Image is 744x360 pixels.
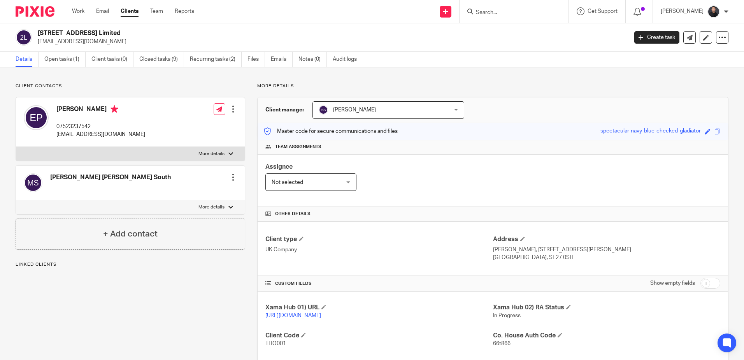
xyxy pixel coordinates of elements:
img: svg%3E [16,29,32,46]
p: [EMAIL_ADDRESS][DOMAIN_NAME] [56,131,145,138]
h4: Client Code [265,332,493,340]
h4: [PERSON_NAME] [PERSON_NAME] South [50,173,171,182]
a: Closed tasks (9) [139,52,184,67]
img: svg%3E [24,173,42,192]
p: [EMAIL_ADDRESS][DOMAIN_NAME] [38,38,623,46]
a: Details [16,52,39,67]
h3: Client manager [265,106,305,114]
p: [PERSON_NAME] [661,7,704,15]
h4: [PERSON_NAME] [56,105,145,115]
a: Client tasks (0) [91,52,133,67]
h4: Xama Hub 02) RA Status [493,304,720,312]
span: Team assignments [275,144,321,150]
div: spectacular-navy-blue-checked-gladiator [600,127,701,136]
span: Not selected [272,180,303,185]
a: Reports [175,7,194,15]
a: Email [96,7,109,15]
a: Work [72,7,84,15]
img: My%20Photo.jpg [707,5,720,18]
a: Audit logs [333,52,363,67]
img: svg%3E [319,105,328,115]
h4: CUSTOM FIELDS [265,281,493,287]
p: Linked clients [16,261,245,268]
h4: Xama Hub 01) URL [265,304,493,312]
p: Master code for secure communications and files [263,127,398,135]
p: 07523237542 [56,123,145,131]
img: svg%3E [24,105,49,130]
span: In Progress [493,313,521,318]
img: Pixie [16,6,54,17]
span: Get Support [588,9,618,14]
p: [GEOGRAPHIC_DATA], SE27 0SH [493,254,720,261]
a: Clients [121,7,139,15]
span: 66t866 [493,341,511,346]
a: Open tasks (1) [44,52,86,67]
p: UK Company [265,246,493,254]
p: [PERSON_NAME], [STREET_ADDRESS][PERSON_NAME] [493,246,720,254]
a: Team [150,7,163,15]
h4: Co. House Auth Code [493,332,720,340]
span: THO001 [265,341,286,346]
span: Assignee [265,164,293,170]
a: Create task [634,31,679,44]
h4: Client type [265,235,493,244]
label: Show empty fields [650,279,695,287]
p: More details [198,151,225,157]
p: Client contacts [16,83,245,89]
a: Files [247,52,265,67]
i: Primary [111,105,118,113]
h2: [STREET_ADDRESS] Limited [38,29,505,37]
a: Recurring tasks (2) [190,52,242,67]
h4: + Add contact [103,228,158,240]
span: [PERSON_NAME] [333,107,376,113]
a: Notes (0) [298,52,327,67]
input: Search [475,9,545,16]
a: [URL][DOMAIN_NAME] [265,313,321,318]
p: More details [198,204,225,210]
a: Emails [271,52,293,67]
h4: Address [493,235,720,244]
p: More details [257,83,728,89]
span: Other details [275,211,311,217]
